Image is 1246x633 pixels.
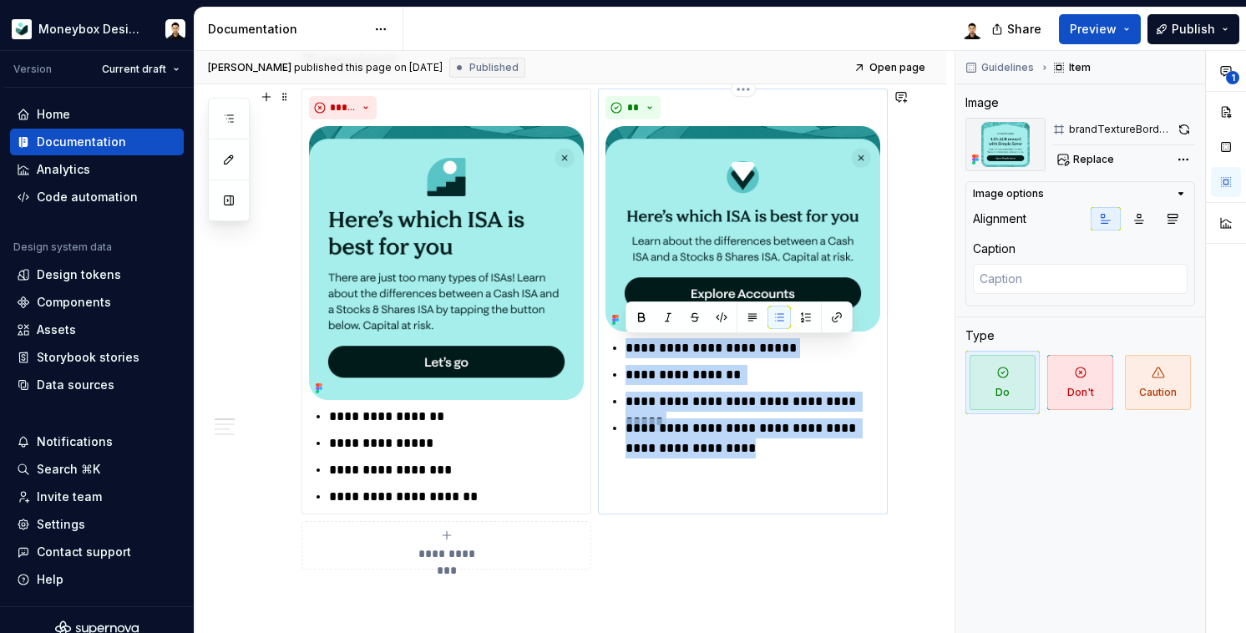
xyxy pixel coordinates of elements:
[973,241,1016,257] div: Caption
[973,187,1188,200] button: Image options
[37,189,138,205] div: Code automation
[469,61,519,74] span: Published
[965,327,995,344] div: Type
[13,241,112,254] div: Design system data
[1059,14,1141,44] button: Preview
[981,61,1034,74] span: Guidelines
[10,428,184,455] button: Notifications
[37,161,90,178] div: Analytics
[294,61,443,74] div: published this page on [DATE]
[37,134,126,150] div: Documentation
[102,63,166,76] span: Current draft
[848,56,933,79] a: Open page
[10,484,184,510] a: Invite team
[208,61,291,74] span: [PERSON_NAME]
[37,106,70,123] div: Home
[1073,153,1114,166] span: Replace
[10,344,184,371] a: Storybook stories
[1226,71,1239,84] span: 1
[1125,355,1191,410] span: Caution
[1070,21,1117,38] span: Preview
[37,544,131,560] div: Contact support
[37,433,113,450] div: Notifications
[1069,123,1171,136] div: brandTextureBordered
[1043,351,1117,414] button: Don't
[10,156,184,183] a: Analytics
[970,355,1036,410] span: Do
[37,294,111,311] div: Components
[1121,351,1195,414] button: Caution
[983,14,1052,44] button: Share
[37,489,102,505] div: Invite team
[10,129,184,155] a: Documentation
[10,372,184,398] a: Data sources
[13,63,52,76] div: Version
[1007,21,1041,38] span: Share
[10,101,184,128] a: Home
[37,461,100,478] div: Search ⌘K
[12,19,32,39] img: 9de6ca4a-8ec4-4eed-b9a2-3d312393a40a.png
[10,456,184,483] button: Search ⌘K
[10,261,184,288] a: Design tokens
[38,21,145,38] div: Moneybox Design System
[1172,21,1215,38] span: Publish
[37,571,63,588] div: Help
[10,184,184,210] a: Code automation
[37,516,85,533] div: Settings
[962,19,982,39] img: Derek
[208,21,366,38] div: Documentation
[10,316,184,343] a: Assets
[1047,355,1113,410] span: Don't
[165,19,185,39] img: Derek
[973,210,1026,227] div: Alignment
[10,566,184,593] button: Help
[869,61,925,74] span: Open page
[1147,14,1239,44] button: Publish
[960,56,1041,79] button: Guidelines
[94,58,187,81] button: Current draft
[1052,148,1122,171] button: Replace
[37,349,139,366] div: Storybook stories
[965,351,1040,414] button: Do
[973,187,1044,200] div: Image options
[10,511,184,538] a: Settings
[3,11,190,47] button: Moneybox Design SystemDerek
[37,377,114,393] div: Data sources
[10,289,184,316] a: Components
[37,266,121,283] div: Design tokens
[965,118,1046,171] img: 37205cf3-a8fd-4243-b125-b88ea871ea90.png
[37,322,76,338] div: Assets
[965,94,999,111] div: Image
[10,539,184,565] button: Contact support
[309,126,584,400] img: 8daa024d-bd8f-4b9d-9432-6753221f51bf.png
[605,126,880,332] img: 1f93801d-9a54-4839-a99c-e5175290d2a8.png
